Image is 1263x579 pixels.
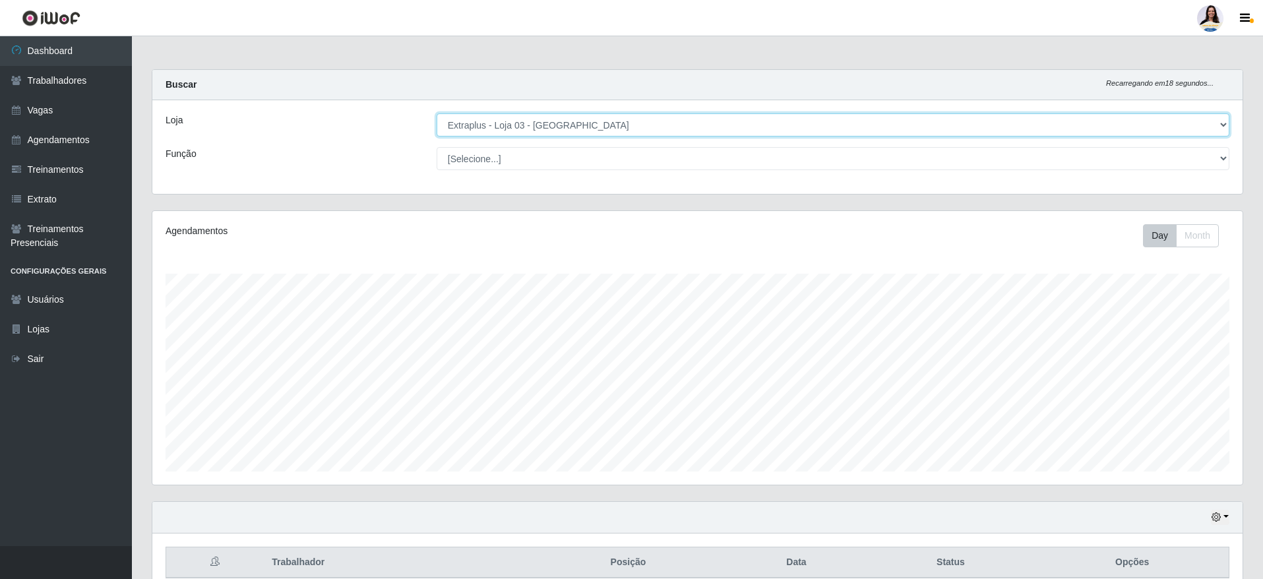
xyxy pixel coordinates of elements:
th: Posição [529,547,727,578]
th: Trabalhador [264,547,529,578]
label: Loja [166,113,183,127]
div: Agendamentos [166,224,598,238]
th: Status [865,547,1035,578]
div: Toolbar with button groups [1143,224,1229,247]
th: Data [727,547,866,578]
button: Day [1143,224,1177,247]
div: First group [1143,224,1219,247]
th: Opções [1035,547,1229,578]
strong: Buscar [166,79,197,90]
i: Recarregando em 18 segundos... [1106,79,1214,87]
label: Função [166,147,197,161]
img: CoreUI Logo [22,10,80,26]
button: Month [1176,224,1219,247]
